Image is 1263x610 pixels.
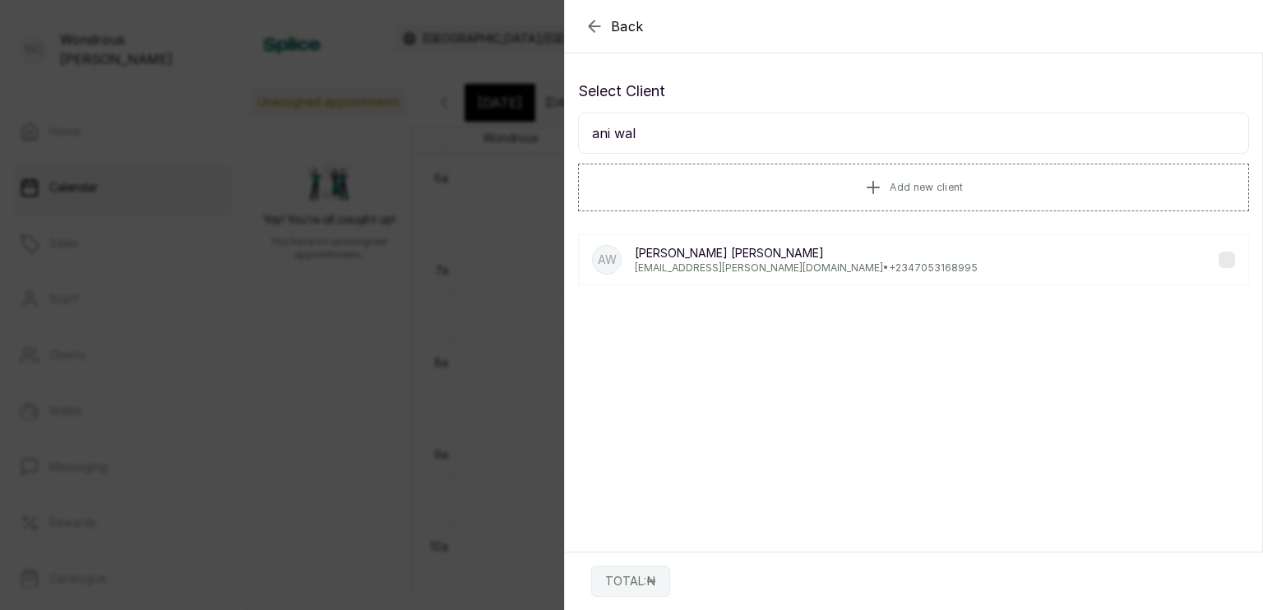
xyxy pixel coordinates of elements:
p: [PERSON_NAME] [PERSON_NAME] [635,245,978,261]
button: Add new client [578,164,1249,211]
input: Search for a client by name, phone number, or email. [578,113,1249,154]
p: TOTAL: ₦ [605,573,656,589]
span: Add new client [890,181,963,194]
button: Back [585,16,644,36]
p: [EMAIL_ADDRESS][PERSON_NAME][DOMAIN_NAME] • +234 7053168995 [635,261,978,275]
p: Select Client [578,80,1249,103]
span: Back [611,16,644,36]
p: AW [598,252,617,268]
